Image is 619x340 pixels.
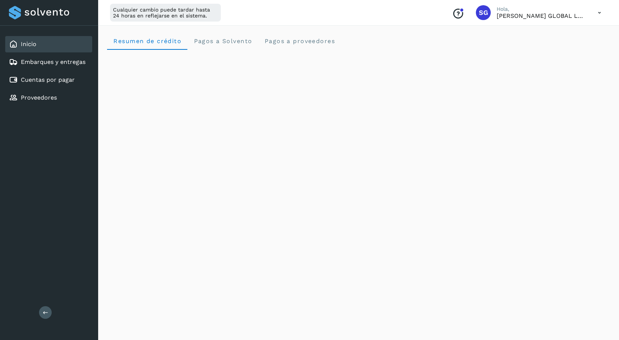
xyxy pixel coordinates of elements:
[5,54,92,70] div: Embarques y entregas
[5,90,92,106] div: Proveedores
[497,6,586,12] p: Hola,
[21,94,57,101] a: Proveedores
[21,41,36,48] a: Inicio
[21,58,86,65] a: Embarques y entregas
[110,4,221,22] div: Cualquier cambio puede tardar hasta 24 horas en reflejarse en el sistema.
[21,76,75,83] a: Cuentas por pagar
[264,38,335,45] span: Pagos a proveedores
[5,72,92,88] div: Cuentas por pagar
[113,38,181,45] span: Resumen de crédito
[497,12,586,19] p: SIRK GLOBAL LOGISTICS
[5,36,92,52] div: Inicio
[193,38,252,45] span: Pagos a Solvento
